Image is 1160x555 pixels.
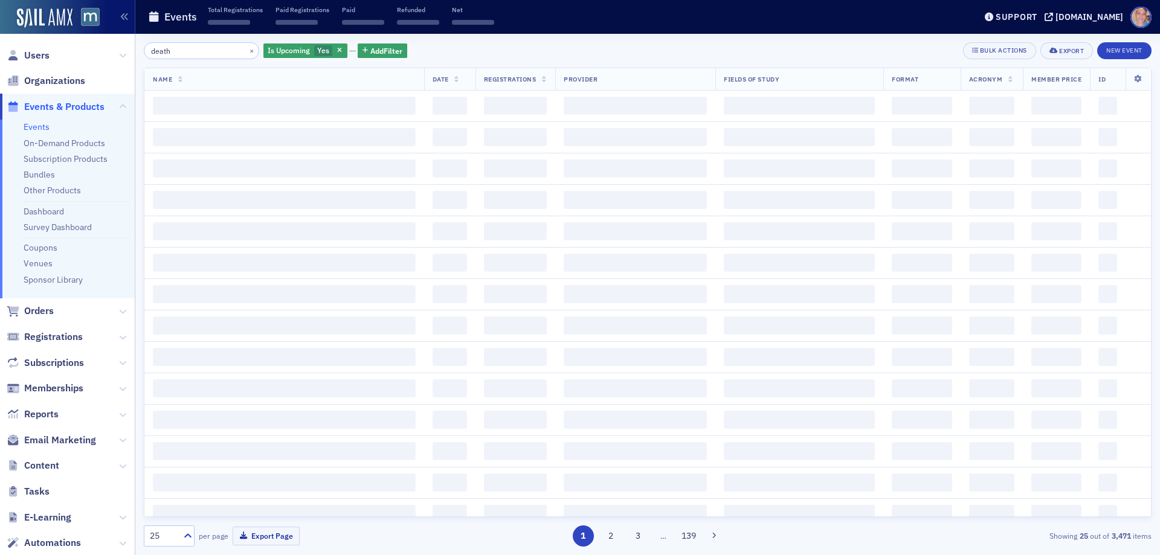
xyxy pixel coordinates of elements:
span: ‌ [724,473,875,492]
span: ‌ [153,316,416,335]
span: ‌ [1098,191,1117,209]
a: Subscriptions [7,356,84,370]
span: Users [24,49,50,62]
span: Organizations [24,74,85,88]
span: ‌ [892,505,952,523]
span: ‌ [484,348,547,366]
span: ID [1098,75,1106,83]
span: ‌ [484,159,547,178]
span: ‌ [153,222,416,240]
span: ‌ [1098,505,1117,523]
span: Is Upcoming [268,45,310,55]
span: ‌ [433,411,468,429]
span: ‌ [484,316,547,335]
span: Provider [564,75,598,83]
a: Registrations [7,330,83,344]
span: ‌ [564,128,707,146]
span: ‌ [892,159,952,178]
a: Coupons [24,242,57,253]
span: ‌ [969,159,1014,178]
span: ‌ [433,159,468,178]
span: ‌ [969,505,1014,523]
span: ‌ [1098,254,1117,272]
span: ‌ [564,473,707,492]
span: ‌ [892,316,952,335]
span: ‌ [433,505,468,523]
div: Bulk Actions [980,47,1027,54]
span: ‌ [1098,411,1117,429]
span: ‌ [564,159,707,178]
p: Paid [342,5,384,14]
div: [DOMAIN_NAME] [1055,11,1123,22]
span: … [655,530,672,541]
span: ‌ [433,254,468,272]
span: ‌ [433,128,468,146]
span: ‌ [1098,285,1117,303]
span: ‌ [564,379,707,397]
span: ‌ [153,128,416,146]
div: Export [1059,48,1084,54]
span: ‌ [1098,442,1117,460]
button: Export Page [233,527,300,545]
a: Bundles [24,169,55,180]
span: ‌ [1098,159,1117,178]
span: ‌ [724,411,875,429]
p: Refunded [397,5,439,14]
span: ‌ [153,379,416,397]
span: ‌ [484,128,547,146]
div: 25 [150,530,176,542]
span: ‌ [1031,442,1081,460]
p: Total Registrations [208,5,263,14]
span: ‌ [1031,191,1081,209]
span: ‌ [1031,348,1081,366]
span: ‌ [153,285,416,303]
span: ‌ [452,20,494,25]
span: ‌ [892,348,952,366]
span: ‌ [1098,128,1117,146]
span: ‌ [433,348,468,366]
span: ‌ [724,128,875,146]
span: ‌ [969,348,1014,366]
span: Registrations [24,330,83,344]
span: ‌ [969,442,1014,460]
span: Tasks [24,485,50,498]
span: ‌ [724,254,875,272]
span: ‌ [1031,505,1081,523]
label: per page [199,530,228,541]
span: Format [892,75,918,83]
span: ‌ [208,20,250,25]
a: View Homepage [72,8,100,28]
span: ‌ [1031,379,1081,397]
span: ‌ [1031,128,1081,146]
span: ‌ [724,316,875,335]
span: ‌ [564,254,707,272]
span: ‌ [564,191,707,209]
img: SailAMX [17,8,72,28]
span: ‌ [397,20,439,25]
span: ‌ [484,97,547,115]
span: Orders [24,304,54,318]
button: × [246,45,257,56]
span: ‌ [564,348,707,366]
span: ‌ [1098,473,1117,492]
span: ‌ [724,348,875,366]
a: Sponsor Library [24,274,83,285]
span: ‌ [1098,348,1117,366]
span: ‌ [153,191,416,209]
span: Add Filter [370,45,402,56]
span: Email Marketing [24,434,96,447]
span: ‌ [969,316,1014,335]
p: Net [452,5,494,14]
span: ‌ [275,20,318,25]
span: ‌ [1031,411,1081,429]
span: ‌ [484,505,547,523]
span: Automations [24,536,81,550]
img: SailAMX [81,8,100,27]
span: ‌ [433,191,468,209]
a: Memberships [7,382,83,395]
div: Showing out of items [824,530,1152,541]
span: E-Learning [24,511,71,524]
span: ‌ [1031,473,1081,492]
span: ‌ [724,191,875,209]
